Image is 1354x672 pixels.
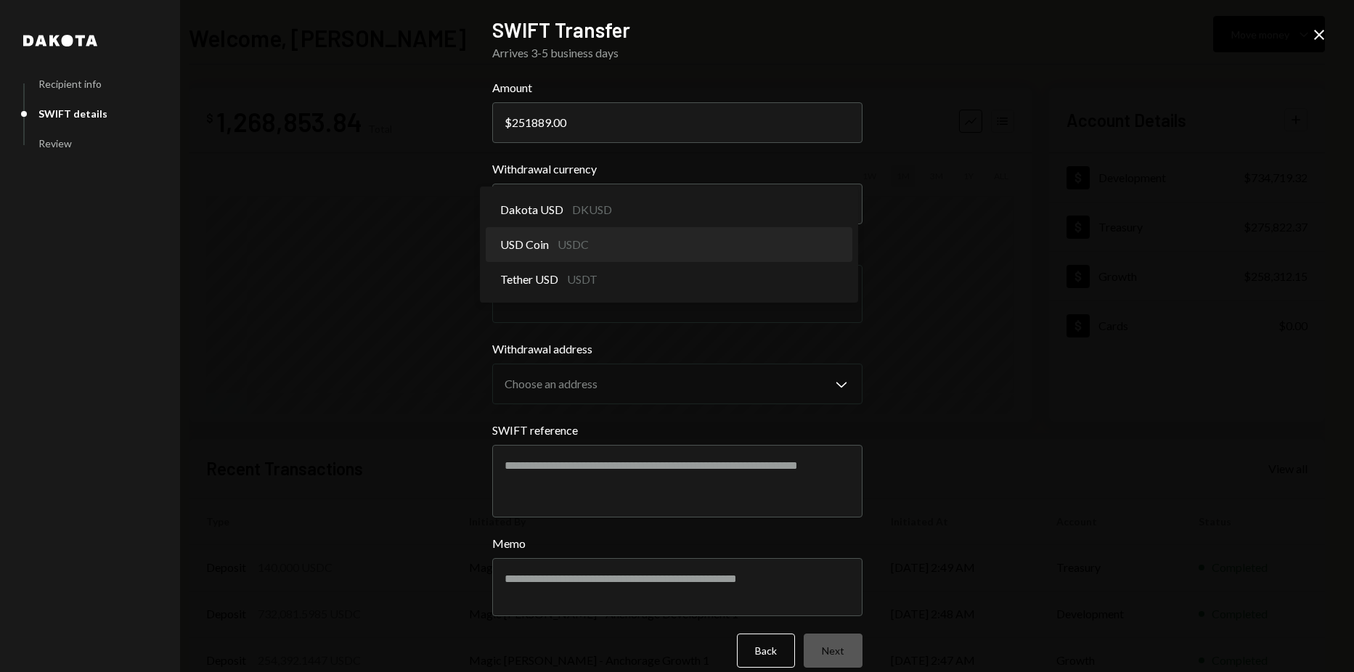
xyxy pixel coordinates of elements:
button: Back [737,634,795,668]
div: USDC [558,236,589,253]
label: Memo [492,535,862,552]
span: USD Coin [500,236,549,253]
input: 0.00 [492,102,862,143]
h2: SWIFT Transfer [492,16,862,44]
label: Withdrawal address [492,340,862,358]
div: $ [505,115,512,129]
div: Recipient info [38,78,102,90]
label: SWIFT reference [492,422,862,439]
div: Arrives 3-5 business days [492,44,862,62]
div: USDT [567,271,598,288]
div: DKUSD [572,201,612,218]
button: Withdrawal currency [492,184,862,224]
div: SWIFT details [38,107,107,120]
label: Amount [492,79,862,97]
span: Tether USD [500,271,558,288]
label: Withdrawal currency [492,160,862,178]
button: Withdrawal address [492,364,862,404]
div: Review [38,137,72,149]
span: Dakota USD [500,201,563,218]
